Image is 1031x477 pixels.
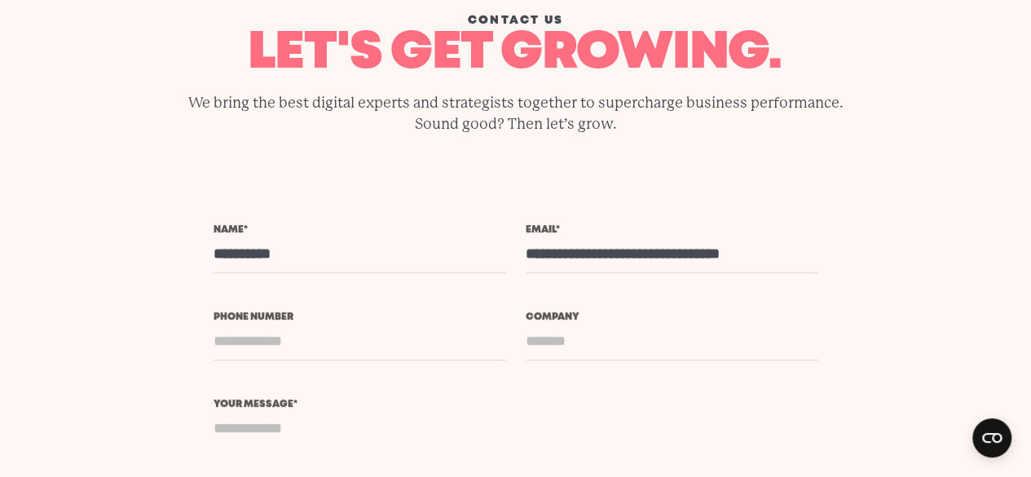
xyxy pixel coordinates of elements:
label: Phone number [214,312,506,322]
span: let's get growing. [248,30,782,77]
label: Email [526,225,818,235]
div: Contact us [172,11,860,29]
label: Company [526,312,818,322]
label: Your message [214,400,818,409]
p: We bring the best digital experts and strategists together to supercharge business performance. S... [172,92,860,135]
label: Name [214,225,506,235]
button: Open CMP widget [972,418,1011,457]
